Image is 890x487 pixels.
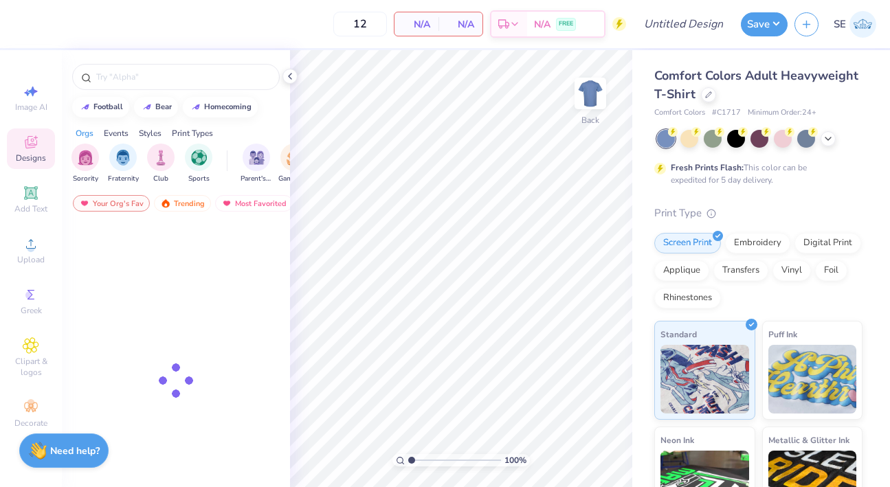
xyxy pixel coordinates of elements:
[14,203,47,214] span: Add Text
[671,162,744,173] strong: Fresh Prints Flash:
[772,260,811,281] div: Vinyl
[712,107,741,119] span: # C1717
[278,144,310,184] div: filter for Game Day
[278,144,310,184] button: filter button
[73,174,98,184] span: Sorority
[142,103,153,111] img: trend_line.gif
[794,233,861,253] div: Digital Print
[671,161,840,186] div: This color can be expedited for 5 day delivery.
[768,433,849,447] span: Metallic & Glitter Ink
[7,356,55,378] span: Clipart & logos
[741,12,788,36] button: Save
[403,17,430,32] span: N/A
[278,174,310,184] span: Game Day
[215,195,293,212] div: Most Favorited
[241,144,272,184] button: filter button
[241,174,272,184] span: Parent's Weekend
[185,144,212,184] button: filter button
[654,107,705,119] span: Comfort Colors
[73,195,150,212] div: Your Org's Fav
[115,150,131,166] img: Fraternity Image
[93,103,123,111] div: football
[134,97,178,117] button: bear
[333,12,387,36] input: – –
[76,127,93,139] div: Orgs
[154,195,211,212] div: Trending
[71,144,99,184] div: filter for Sorority
[108,144,139,184] button: filter button
[79,199,90,208] img: most_fav.gif
[160,199,171,208] img: trending.gif
[249,150,265,166] img: Parent's Weekend Image
[95,70,271,84] input: Try "Alpha"
[108,174,139,184] span: Fraternity
[559,19,573,29] span: FREE
[188,174,210,184] span: Sports
[660,327,697,341] span: Standard
[204,103,252,111] div: homecoming
[834,16,846,32] span: SE
[104,127,129,139] div: Events
[725,233,790,253] div: Embroidery
[654,67,858,102] span: Comfort Colors Adult Heavyweight T-Shirt
[654,260,709,281] div: Applique
[534,17,550,32] span: N/A
[191,150,207,166] img: Sports Image
[581,114,599,126] div: Back
[147,144,175,184] button: filter button
[172,127,213,139] div: Print Types
[768,345,857,414] img: Puff Ink
[183,97,258,117] button: homecoming
[660,433,694,447] span: Neon Ink
[633,10,734,38] input: Untitled Design
[185,144,212,184] div: filter for Sports
[108,144,139,184] div: filter for Fraternity
[153,150,168,166] img: Club Image
[155,103,172,111] div: bear
[221,199,232,208] img: most_fav.gif
[287,150,302,166] img: Game Day Image
[577,80,604,107] img: Back
[713,260,768,281] div: Transfers
[241,144,272,184] div: filter for Parent's Weekend
[504,454,526,466] span: 100 %
[80,103,91,111] img: trend_line.gif
[147,144,175,184] div: filter for Club
[17,254,45,265] span: Upload
[50,444,100,457] strong: Need help?
[654,233,721,253] div: Screen Print
[834,11,876,38] a: SE
[14,418,47,429] span: Decorate
[72,97,129,117] button: football
[78,150,93,166] img: Sorority Image
[153,174,168,184] span: Club
[16,152,46,163] span: Designs
[21,305,42,316] span: Greek
[15,102,47,113] span: Image AI
[660,345,749,414] img: Standard
[71,144,99,184] button: filter button
[447,17,474,32] span: N/A
[748,107,816,119] span: Minimum Order: 24 +
[815,260,847,281] div: Foil
[654,205,863,221] div: Print Type
[139,127,162,139] div: Styles
[190,103,201,111] img: trend_line.gif
[849,11,876,38] img: Sadie Eilberg
[654,288,721,308] div: Rhinestones
[768,327,797,341] span: Puff Ink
